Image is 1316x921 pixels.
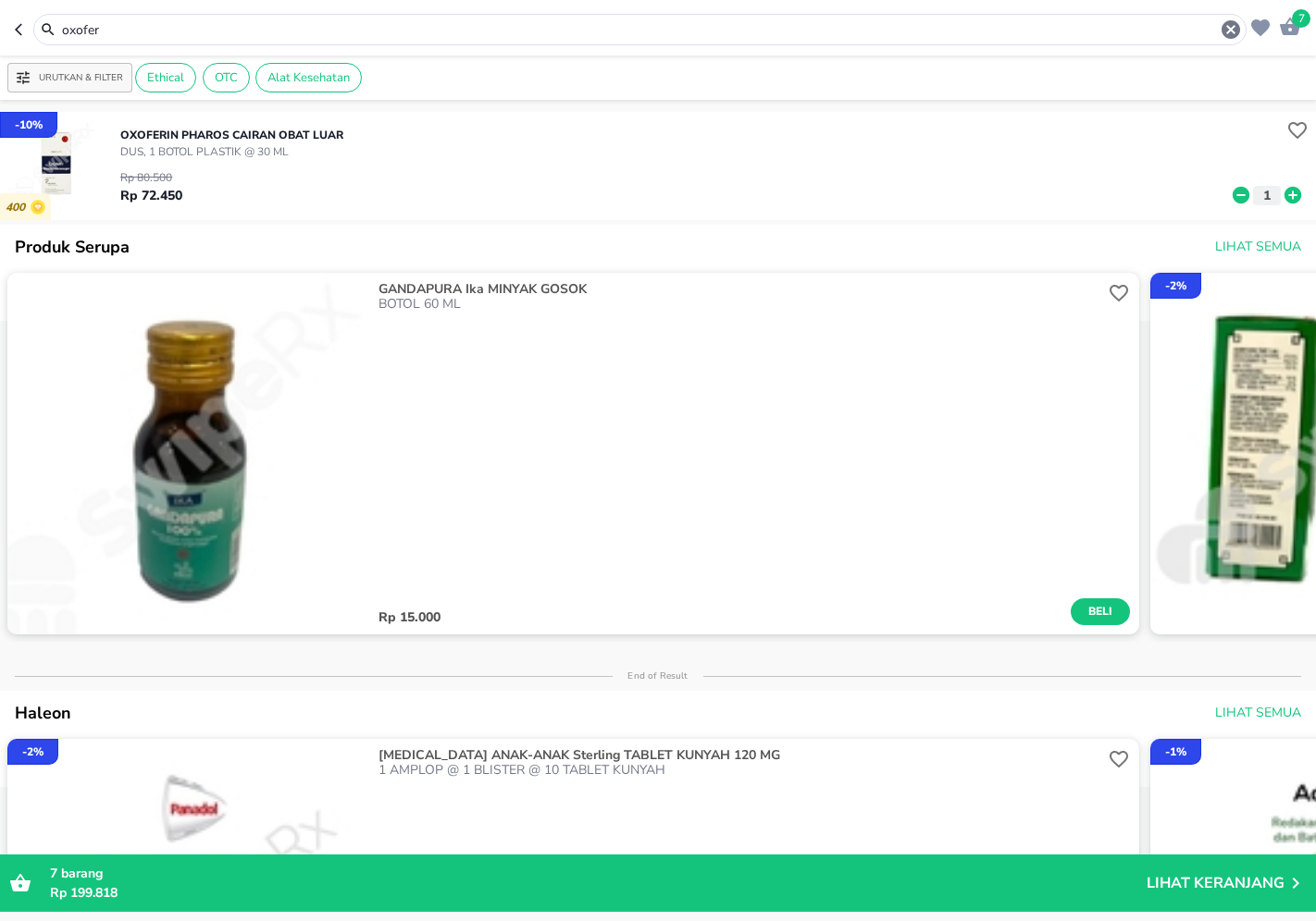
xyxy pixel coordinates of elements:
p: [MEDICAL_DATA] ANAK-ANAK Sterling TABLET KUNYAH 120 MG [379,748,1100,763]
p: - 2 % [22,743,43,760]
button: Lihat Semua [1208,230,1305,264]
p: - 2 % [1165,277,1186,294]
p: - 1 % [1165,743,1186,760]
span: Rp 199.818 [50,884,118,902]
p: Rp 15.000 [379,610,1071,625]
span: Lihat Semua [1215,236,1301,259]
span: Beli [1085,602,1116,621]
button: 7 [1274,11,1301,40]
p: End of Result [613,669,702,682]
p: GANDAPURA Ika MINYAK GOSOK [379,282,1100,297]
img: ID107173-3.3365f0ce-8fb2-4a2d-a986-8af9bef532fd.jpeg [7,273,369,634]
span: Ethical [136,69,195,86]
div: Ethical [135,63,196,92]
p: Rp 80.500 [120,169,182,186]
p: DUS, 1 BOTOL PLASTIK @ 30 ML [120,143,343,160]
div: Alat Kesehatan [255,63,362,92]
p: barang [50,864,1147,883]
p: 1 AMPLOP @ 1 BLISTER @ 10 TABLET KUNYAH [379,763,1104,778]
span: OTC [204,69,249,86]
button: Urutkan & Filter [7,63,132,92]
p: - 10 % [15,117,43,133]
p: BOTOL 60 ML [379,297,1104,312]
button: 1 [1253,186,1281,205]
div: OTC [203,63,250,92]
p: Urutkan & Filter [39,71,123,85]
span: 7 [50,865,57,882]
p: 400 [6,201,31,215]
input: Cari 4000+ produk di sini [60,20,1220,40]
p: OXOFERIN Pharos CAIRAN OBAT LUAR [120,127,343,143]
button: Lihat Semua [1208,696,1305,731]
span: Alat Kesehatan [256,69,361,86]
p: Rp 72.450 [120,186,182,205]
span: Lihat Semua [1215,702,1301,725]
p: 1 [1259,186,1275,205]
button: Beli [1071,598,1130,625]
span: 7 [1292,9,1310,28]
